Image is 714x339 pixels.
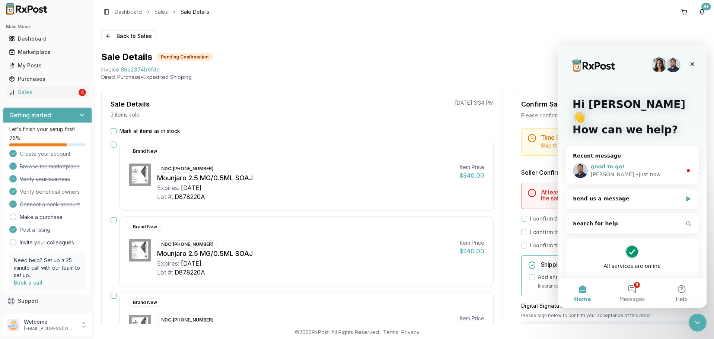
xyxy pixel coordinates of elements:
button: Back to Sales [101,30,156,42]
h3: Digital Signature [521,302,699,310]
div: 9+ [701,3,711,10]
img: RxPost Logo [3,3,51,15]
button: Marketplace [3,46,92,58]
div: Invoice [101,66,119,73]
img: Mounjaro 2.5 MG/0.5ML SOAJ [129,315,151,337]
div: $940.00 [459,322,484,331]
label: I confirm that all 0 selected items match the listed condition [530,228,684,236]
div: [DATE] [181,259,201,268]
h5: Time Sensitive [541,134,692,140]
p: 3 items sold [111,111,140,118]
nav: breadcrumb [115,8,209,16]
iframe: Intercom live chat [558,45,707,308]
a: Sales4 [6,86,89,99]
span: Sale Details [181,8,209,16]
div: Dashboard [9,35,86,42]
div: Item Price [459,239,484,247]
span: 75 % [9,134,20,142]
div: Pending Confirmation [157,53,213,61]
div: Purchases [9,75,86,83]
h5: Shipping Insurance [541,262,692,267]
span: Ship this package by end of day [DATE] . [541,142,641,149]
div: Lot #: [157,192,173,201]
span: Browse the marketplace [20,163,80,170]
a: Dashboard [6,32,89,45]
a: Invite your colleagues [20,239,74,246]
a: Book a call [14,279,42,286]
h2: Main Menu [6,24,89,30]
span: 86a2374b6fdd [121,66,160,73]
span: Post a listing [20,226,50,234]
img: Mounjaro 2.5 MG/0.5ML SOAJ [129,164,151,186]
div: Sale Details [111,99,150,110]
a: Terms [383,329,398,335]
label: Mark all items as in stock [119,127,180,135]
div: Expires: [157,259,179,268]
a: Sales [154,8,168,16]
span: Verify your business [20,175,70,183]
a: Privacy [401,329,420,335]
img: User avatar [7,319,19,331]
img: Mounjaro 2.5 MG/0.5ML SOAJ [129,239,151,262]
h3: Seller Confirmation [521,168,699,177]
a: Purchases [6,72,89,86]
div: Item Price [459,164,484,171]
p: Insurance covers loss, damage, or theft during transit. [538,282,692,290]
iframe: Intercom live chat [689,314,707,332]
div: Item Price [459,315,484,322]
label: Add shipping insurance for $0.00 ( 1.5 % of order value) [538,273,680,281]
div: Expires: [157,183,179,192]
button: Sales4 [3,86,92,98]
span: Create your account [20,150,70,158]
h1: Sale Details [101,51,152,63]
button: Support [3,294,92,308]
div: D878220A [175,268,205,277]
h3: Getting started [9,111,51,120]
button: Purchases [3,73,92,85]
div: Lot #: [157,268,173,277]
a: Make a purchase [20,213,63,221]
p: Please sign below to confirm your acceptance of this order [521,313,699,319]
h5: At least one item must be marked as in stock to confirm the sale. [541,189,692,201]
button: My Posts [3,60,92,72]
p: [EMAIL_ADDRESS][DOMAIN_NAME] [24,326,76,332]
div: $940.00 [459,171,484,180]
div: Brand New [129,298,161,307]
div: Mounjaro 2.5 MG/0.5ML SOAJ [157,173,453,183]
p: [DATE] 3:34 PM [455,99,494,107]
button: Dashboard [3,33,92,45]
div: My Posts [9,62,86,69]
div: Mounjaro 2.5 MG/0.5ML SOAJ [157,248,453,259]
div: Brand New [129,147,161,155]
button: Feedback [3,308,92,321]
a: Marketplace [6,45,89,59]
div: 4 [79,89,86,96]
div: Marketplace [9,48,86,56]
label: I confirm that all expiration dates are correct [530,242,646,249]
div: NDC: [PHONE_NUMBER] [157,240,218,248]
div: NDC: [PHONE_NUMBER] [157,165,218,173]
div: NDC: [PHONE_NUMBER] [157,316,218,324]
label: I confirm that the 0 selected items are in stock and ready to ship [530,215,696,222]
p: Let's finish your setup first! [9,126,86,133]
div: D878220A [175,192,205,201]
